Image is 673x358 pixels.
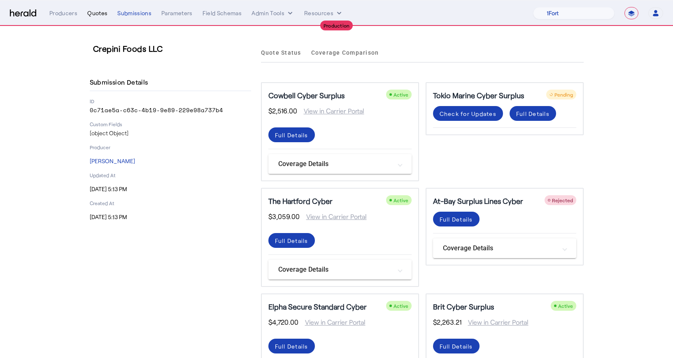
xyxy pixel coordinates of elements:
span: View in Carrier Portal [461,317,529,327]
div: Production [320,21,353,30]
div: Full Details [275,236,308,245]
span: $2,516.00 [268,106,297,116]
div: Full Details [440,342,473,351]
span: Coverage Comparison [311,50,379,55]
p: 0c71ae5a-c63c-4b19-9e89-229e98a737b4 [90,106,251,114]
div: Full Details [516,109,550,118]
button: Full Details [268,127,315,142]
div: Full Details [275,131,308,139]
span: Active [394,92,408,97]
div: Field Schemas [203,9,242,17]
button: internal dropdown menu [252,9,294,17]
mat-panel-title: Coverage Details [278,159,392,169]
p: ID [90,98,251,104]
div: Full Details [275,342,308,351]
div: Quotes [87,9,107,17]
h5: At-Bay Surplus Lines Cyber [433,195,523,207]
h5: The Hartford Cyber [268,195,333,207]
mat-panel-title: Coverage Details [278,265,392,275]
mat-expansion-panel-header: Coverage Details [433,238,576,258]
span: Active [394,303,408,309]
span: Active [394,197,408,203]
div: Producers [49,9,77,17]
mat-panel-title: Coverage Details [443,243,557,253]
span: $2,263.21 [433,317,461,327]
button: Check for Updates [433,106,503,121]
span: Active [558,303,573,309]
div: Parameters [161,9,193,17]
h5: Cowbell Cyber Surplus [268,90,345,101]
p: [DATE] 5:13 PM [90,213,251,221]
div: Check for Updates [440,109,496,118]
p: Custom Fields [90,121,251,127]
span: Rejected [552,197,573,203]
p: [DATE] 5:13 PM [90,185,251,193]
p: Updated At [90,172,251,178]
span: Quote Status [261,50,301,55]
span: View in Carrier Portal [298,317,366,327]
button: Full Details [433,212,480,226]
h5: Tokio Marine Cyber Surplus [433,90,524,101]
mat-expansion-panel-header: Coverage Details [268,260,412,279]
a: Quote Status [261,43,301,62]
h5: Elpha Secure Standard Cyber [268,301,367,312]
button: Resources dropdown menu [304,9,343,17]
p: Producer [90,144,251,150]
h4: Submission Details [90,77,151,87]
span: $4,720.00 [268,317,298,327]
mat-expansion-panel-header: Coverage Details [268,154,412,174]
h3: Crepini Foods LLC [93,43,254,54]
button: Full Details [268,339,315,353]
span: $3,059.00 [268,212,300,222]
button: Full Details [433,339,480,353]
h5: Brit Cyber Surplus [433,301,494,312]
button: Full Details [510,106,556,121]
span: Pending [554,92,573,97]
div: Full Details [440,215,473,224]
p: [PERSON_NAME] [90,157,251,165]
span: View in Carrier Portal [297,106,364,116]
img: Herald Logo [10,9,36,17]
span: View in Carrier Portal [300,212,367,222]
button: Full Details [268,233,315,248]
div: Submissions [117,9,151,17]
p: [object Object] [90,129,251,137]
p: Created At [90,200,251,206]
a: Coverage Comparison [311,43,379,62]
